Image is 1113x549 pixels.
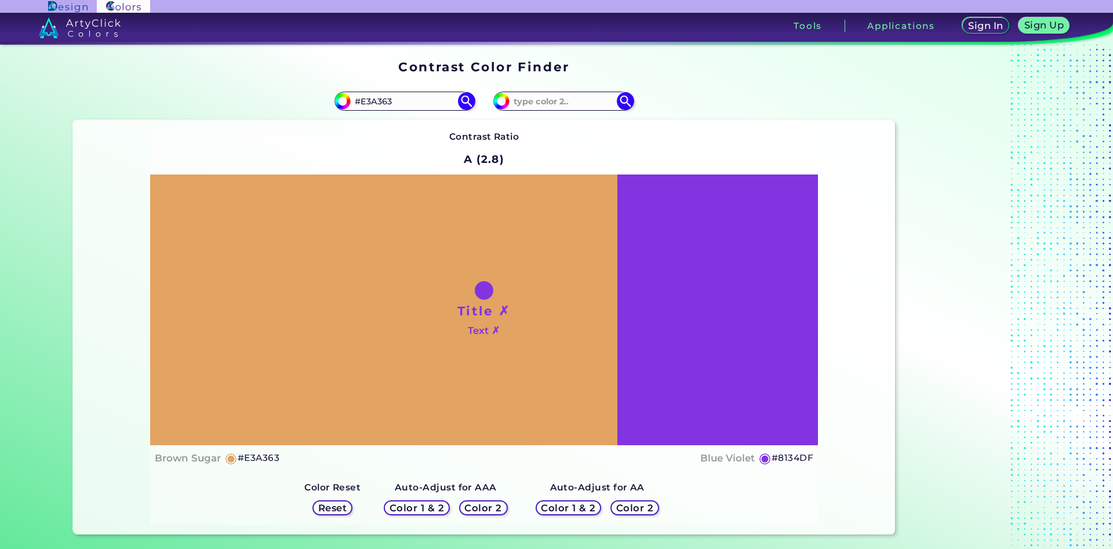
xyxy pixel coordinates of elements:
h5: #8134DF [772,450,813,466]
a: Sign Up [1019,17,1070,34]
h5: Color 2 [464,503,501,512]
h5: Color 2 [616,503,653,512]
h5: Sign Up [1024,20,1064,30]
img: icon search [458,92,475,110]
h2: A (2.8) [459,147,510,172]
h5: #E3A363 [238,450,279,466]
h3: Tools [794,21,822,30]
img: ArtyClick Design logo [48,1,87,12]
input: type color 1.. [351,93,459,109]
strong: Auto-Adjust for AA [550,482,645,493]
h4: Text ✗ [468,322,500,339]
h4: Blue Violet [700,450,755,467]
strong: Auto-Adjust for AAA [395,482,497,493]
h5: ◉ [225,451,238,465]
h5: Sign In [968,21,1003,30]
strong: Color Reset [304,482,361,493]
h5: ◉ [759,451,772,465]
img: icon search [617,92,634,110]
h1: Title ✗ [457,302,511,319]
a: Sign In [962,17,1010,34]
input: type color 2.. [510,93,617,109]
h4: Brown Sugar [155,450,221,467]
h1: Contrast Color Finder [398,58,569,75]
h3: Applications [867,21,935,30]
strong: Contrast Ratio [449,131,519,142]
h5: Reset [318,503,347,512]
h5: Color 1 & 2 [390,503,444,512]
h5: Color 1 & 2 [541,503,595,512]
img: logo_artyclick_colors_white.svg [39,17,121,38]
